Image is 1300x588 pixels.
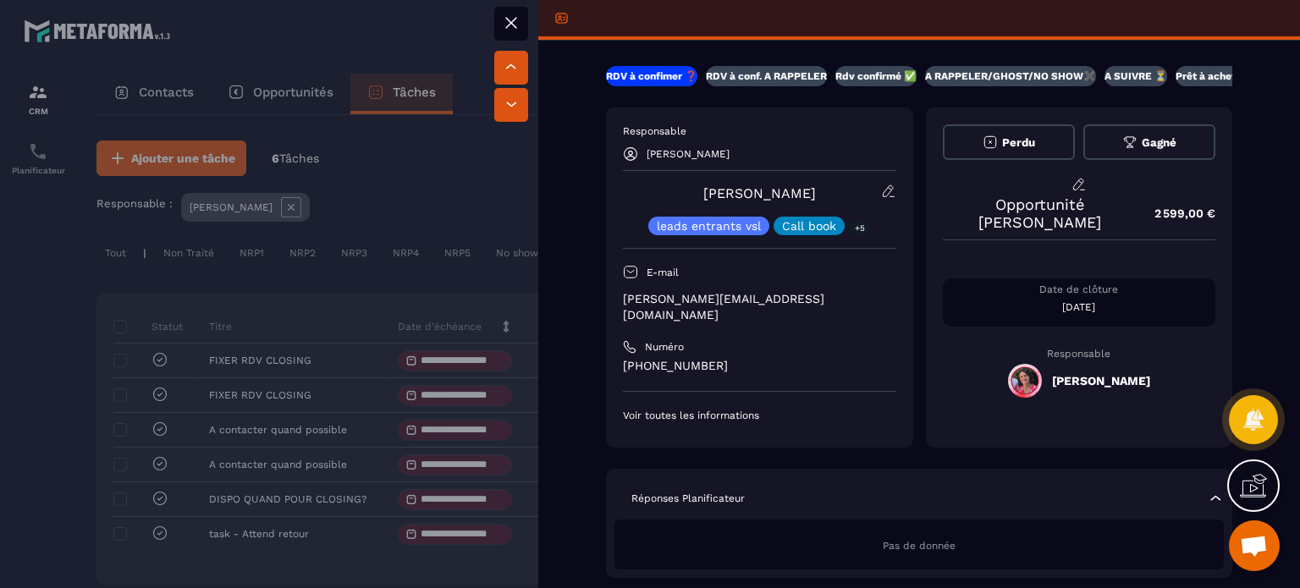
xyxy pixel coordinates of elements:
p: Voir toutes les informations [623,409,896,422]
p: Date de clôture [943,283,1216,296]
p: Réponses Planificateur [631,492,745,505]
p: RDV à conf. A RAPPELER [706,69,827,83]
p: leads entrants vsl [657,220,761,232]
button: Perdu [943,124,1075,160]
p: A SUIVRE ⏳ [1104,69,1167,83]
span: Pas de donnée [883,540,956,552]
button: Gagné [1083,124,1215,160]
p: RDV à confimer ❓ [606,69,697,83]
p: Rdv confirmé ✅ [835,69,917,83]
p: Responsable [623,124,896,138]
p: [PERSON_NAME][EMAIL_ADDRESS][DOMAIN_NAME] [623,291,896,323]
p: [PERSON_NAME] [647,148,730,160]
p: [DATE] [943,300,1216,314]
h5: [PERSON_NAME] [1052,374,1150,387]
p: Prêt à acheter 🎰 [1176,69,1261,83]
p: Opportunité [PERSON_NAME] [943,195,1138,231]
p: 2 599,00 € [1137,197,1215,230]
p: Numéro [645,340,684,354]
span: Gagné [1142,136,1176,149]
div: Ouvrir le chat [1229,520,1280,571]
p: E-mail [647,266,679,279]
p: [PHONE_NUMBER] [623,358,896,374]
p: Responsable [943,348,1216,360]
p: A RAPPELER/GHOST/NO SHOW✖️ [925,69,1096,83]
p: Call book [782,220,836,232]
a: [PERSON_NAME] [703,185,816,201]
span: Perdu [1002,136,1035,149]
p: +5 [849,219,871,237]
